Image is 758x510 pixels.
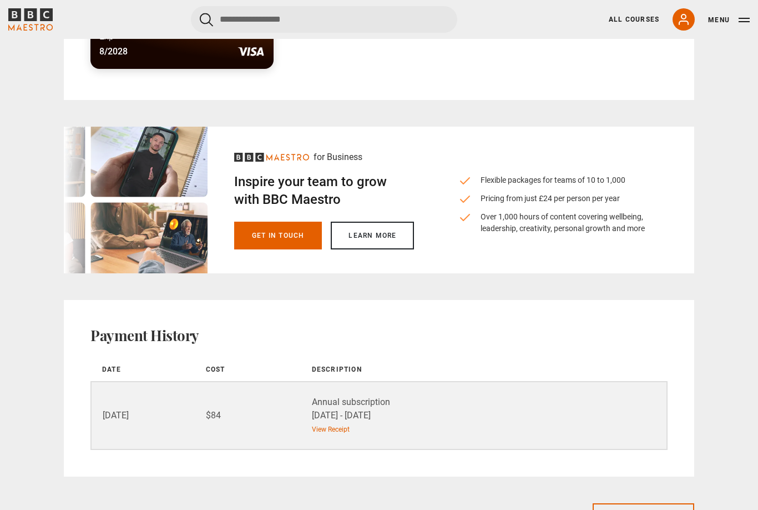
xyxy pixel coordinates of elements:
button: Submit the search query [200,13,213,27]
li: Pricing from just £24 per person per year [458,193,650,204]
th: Cost [195,358,299,382]
svg: BBC Maestro [8,8,53,31]
h2: Inspire your team to grow with BBC Maestro [234,173,414,208]
td: [DATE] [91,382,195,449]
a: Get in touch [234,222,322,249]
div: Annual subscription [DATE] - [DATE] [312,396,666,422]
a: All Courses [609,14,659,24]
a: View Receipt [312,424,350,434]
li: Flexible packages for teams of 10 to 1,000 [458,174,650,186]
p: for Business [314,151,362,164]
td: $84 [195,382,299,449]
h2: Payment History [90,327,668,344]
svg: BBC Maestro [234,153,309,162]
button: Toggle navigation [708,14,750,26]
li: Over 1,000 hours of content covering wellbeing, leadership, creativity, personal growth and more [458,211,650,234]
input: Search [191,6,457,33]
img: visa [237,43,265,60]
a: Learn more [331,222,414,249]
th: Date [91,358,195,382]
p: 8/2028 [99,45,128,58]
th: Description [299,358,667,382]
img: business-signpost-desktop.webp [64,127,208,273]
